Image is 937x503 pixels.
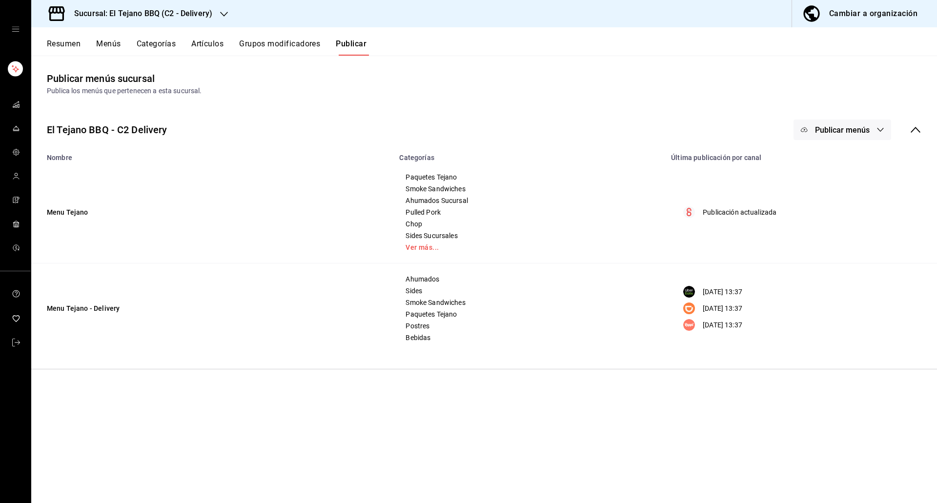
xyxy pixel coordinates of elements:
[703,287,742,297] p: [DATE] 13:37
[191,39,224,56] button: Artículos
[406,221,653,227] span: Chop
[665,148,937,161] th: Última publicación por canal
[406,287,653,294] span: Sides
[239,39,320,56] button: Grupos modificadores
[31,148,393,161] th: Nombre
[406,299,653,306] span: Smoke Sandwiches
[406,197,653,204] span: Ahumados Sucursal
[47,71,155,86] div: Publicar menús sucursal
[406,311,653,318] span: Paquetes Tejano
[406,334,653,341] span: Bebidas
[31,148,937,353] table: menu maker table for brand
[829,7,917,20] div: Cambiar a organización
[703,207,776,218] p: Publicación actualizada
[47,86,921,96] div: Publica los menús que pertenecen a esta sucursal.
[406,174,653,181] span: Paquetes Tejano
[336,39,367,56] button: Publicar
[31,161,393,263] td: Menu Tejano
[47,122,167,137] div: El Tejano BBQ - C2 Delivery
[703,303,742,314] p: [DATE] 13:37
[406,244,653,251] a: Ver más...
[406,322,653,329] span: Postres
[47,39,81,56] button: Resumen
[406,276,653,282] span: Ahumados
[406,232,653,239] span: Sides Sucursales
[66,8,212,20] h3: Sucursal: El Tejano BBQ (C2 - Delivery)
[406,185,653,192] span: Smoke Sandwiches
[137,39,176,56] button: Categorías
[794,120,891,140] button: Publicar menús
[406,209,653,216] span: Pulled Pork
[12,25,20,33] button: open drawer
[815,125,870,135] span: Publicar menús
[393,148,665,161] th: Categorías
[31,263,393,354] td: Menu Tejano - Delivery
[96,39,121,56] button: Menús
[47,39,937,56] div: navigation tabs
[703,320,742,330] p: [DATE] 13:37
